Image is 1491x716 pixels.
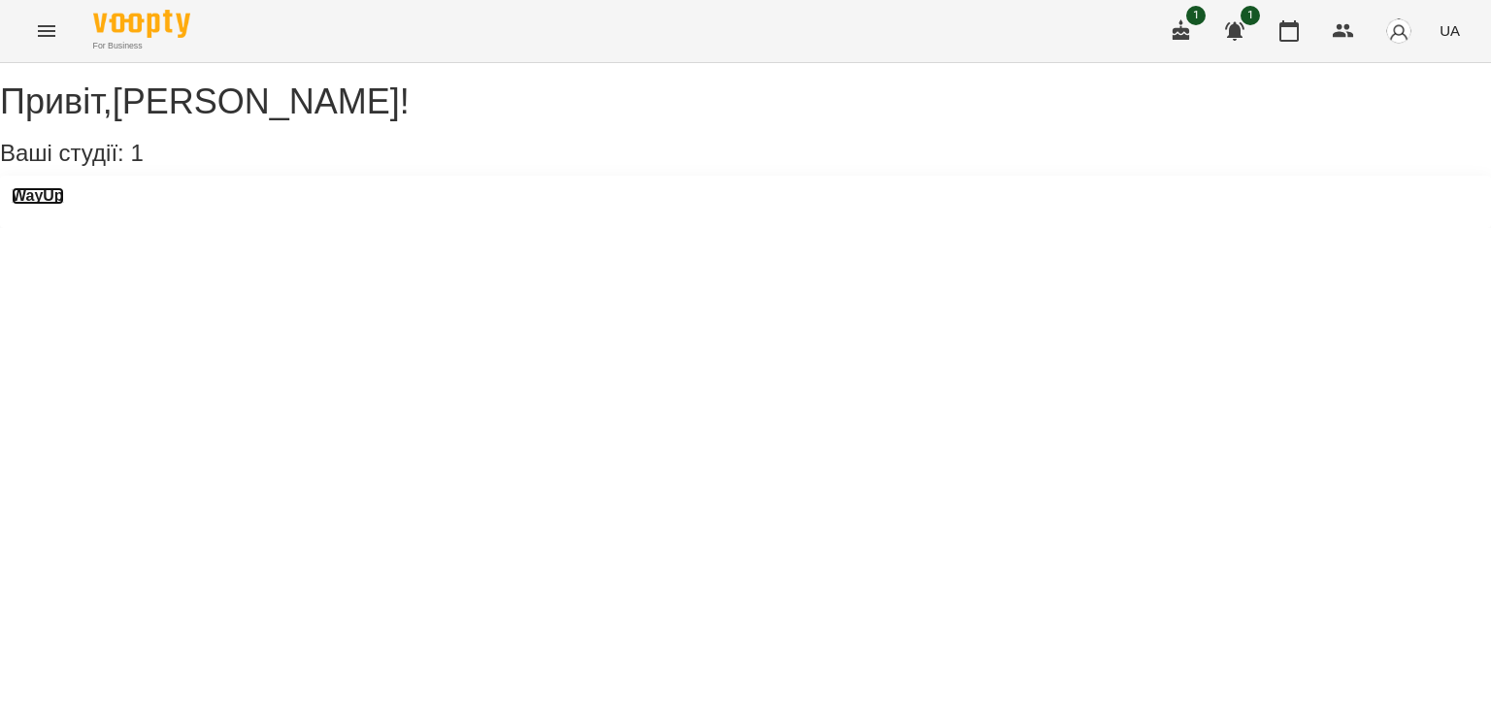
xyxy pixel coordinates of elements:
span: UA [1440,20,1460,41]
span: 1 [1186,6,1206,25]
img: avatar_s.png [1385,17,1412,45]
span: 1 [1241,6,1260,25]
img: Voopty Logo [93,10,190,38]
a: WayUp [12,187,64,205]
span: 1 [130,140,143,166]
span: For Business [93,40,190,52]
button: UA [1432,13,1468,49]
button: Menu [23,8,70,54]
